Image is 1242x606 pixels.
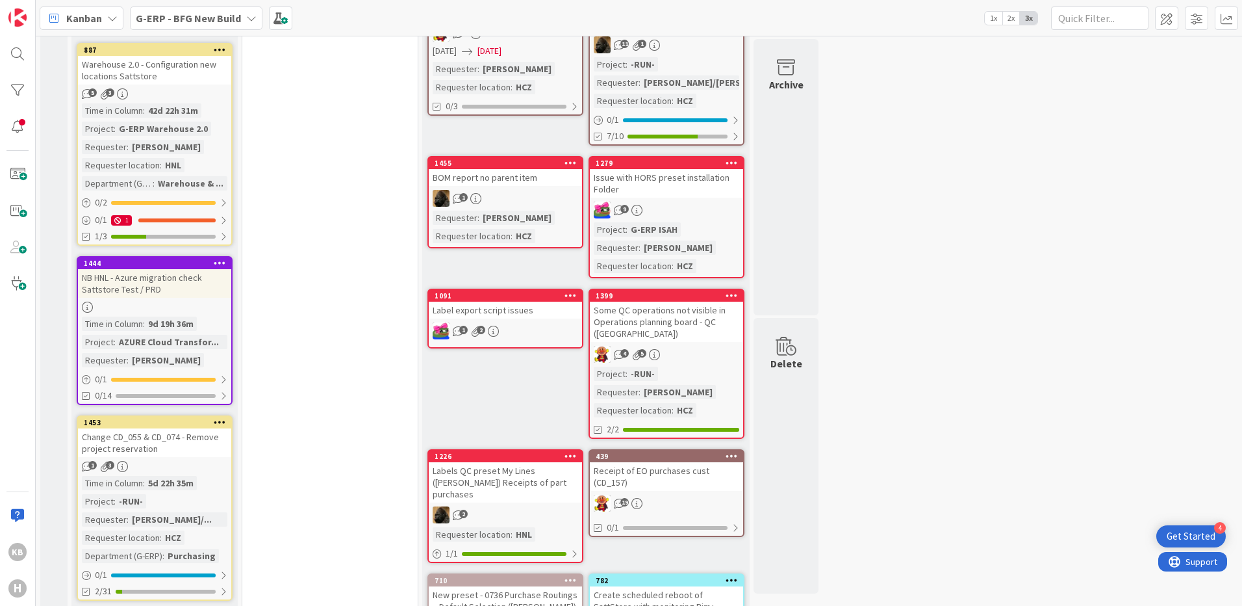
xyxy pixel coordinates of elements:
span: 3 [106,461,114,469]
div: Time in Column [82,317,143,331]
div: 0/1 [78,371,231,388]
div: ND [429,190,582,207]
span: 4 [620,349,629,358]
div: [PERSON_NAME] [479,211,555,225]
div: G-ERP Warehouse 2.0 [116,122,211,136]
div: Requester [594,75,639,90]
span: : [511,80,513,94]
div: Archive [769,77,804,92]
div: HNL [162,158,184,172]
div: Requester location [82,531,160,545]
div: Delete [770,356,802,371]
div: HNL [513,527,535,542]
div: Department (G-ERP) [82,549,162,563]
span: 0 / 1 [95,568,107,582]
span: : [127,140,129,154]
div: 1226 [429,451,582,462]
div: ND [590,36,743,53]
div: Requester location [433,527,511,542]
div: Labels QC preset My Lines ([PERSON_NAME]) Receipts of part purchases [429,462,582,503]
div: Requester location [433,80,511,94]
span: : [626,222,627,237]
div: 0/2 [78,194,231,211]
div: Project [82,122,114,136]
span: 11 [620,40,629,48]
div: NB HNL - Azure migration check Sattstore Test / PRD [78,269,231,298]
img: ND [433,190,450,207]
span: 2/2 [607,423,619,436]
span: : [672,403,674,417]
span: : [672,259,674,273]
span: : [639,241,640,255]
span: 0 / 1 [607,113,619,127]
div: [PERSON_NAME] [129,140,204,154]
div: 1279Issue with HORS preset installation Folder [590,157,743,198]
div: HCZ [513,80,535,94]
div: 1091 [435,291,582,300]
div: 1444 [84,259,231,268]
div: HCZ [674,94,696,108]
div: 782 [590,575,743,586]
div: Purchasing [164,549,219,563]
div: [PERSON_NAME] [640,241,716,255]
div: [PERSON_NAME]/... [129,512,215,527]
div: Time in Column [82,103,143,118]
div: Requester [82,353,127,367]
a: 1279Issue with HORS preset installation FolderJKProject:G-ERP ISAHRequester:[PERSON_NAME]Requeste... [589,156,744,278]
img: ND [433,507,450,523]
div: Requester location [594,403,672,417]
span: 0/1 [607,521,619,534]
span: : [477,62,479,76]
div: Get Started [1167,530,1215,543]
span: 1 [638,40,646,48]
span: : [114,494,116,508]
span: 3x [1020,12,1037,25]
div: [PERSON_NAME] [640,385,716,399]
span: : [143,476,145,490]
div: Time in Column [82,476,143,490]
span: 3 [106,88,114,97]
div: Warehouse 2.0 - Configuration new locations Sattstore [78,56,231,85]
img: ND [594,36,611,53]
span: 1 [88,461,97,469]
div: Project [594,57,626,72]
div: 1399 [596,291,743,300]
span: 1 [459,326,468,334]
div: G-ERP ISAH [627,222,681,237]
span: Support [27,2,59,18]
div: 5d 22h 35m [145,476,197,490]
span: 7/10 [607,129,624,143]
div: 1455 [429,157,582,169]
div: 1399Some QC operations not visible in Operations planning board - QC ([GEOGRAPHIC_DATA]) [590,290,743,342]
div: HCZ [162,531,184,545]
span: : [639,75,640,90]
div: Label export script issues [429,302,582,319]
div: 1444NB HNL - Azure migration check Sattstore Test / PRD [78,257,231,298]
span: 0 / 2 [95,196,107,209]
div: -RUN- [627,57,658,72]
span: : [639,385,640,399]
span: 0 / 1 [95,373,107,386]
div: Open Get Started checklist, remaining modules: 4 [1156,525,1226,547]
a: 1226Labels QC preset My Lines ([PERSON_NAME]) Receipts of part purchasesNDRequester location:HNL1/1 [427,449,583,563]
div: 887 [78,44,231,56]
div: Some QC operations not visible in Operations planning board - QC ([GEOGRAPHIC_DATA]) [590,302,743,342]
span: : [153,176,155,191]
span: 5 [88,88,97,97]
span: 2 [477,326,485,334]
span: : [511,229,513,243]
div: 887 [84,46,231,55]
div: 710 [435,576,582,585]
span: : [114,122,116,136]
div: Requester location [594,94,672,108]
input: Quick Filter... [1051,7,1148,30]
div: 0/11 [78,212,231,228]
div: HCZ [674,403,696,417]
span: : [626,367,627,381]
div: [PERSON_NAME] [129,353,204,367]
span: : [127,353,129,367]
span: 0/3 [446,99,458,113]
div: 439Receipt of EO purchases cust (CD_157) [590,451,743,491]
div: 1444 [78,257,231,269]
div: JK [590,202,743,218]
